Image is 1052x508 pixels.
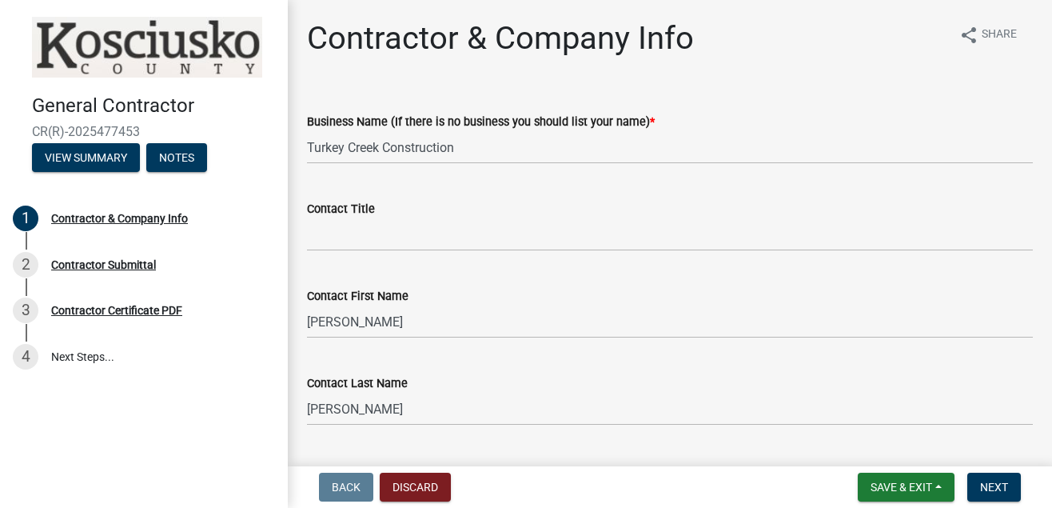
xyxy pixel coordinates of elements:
div: 3 [13,298,38,323]
div: Contractor Certificate PDF [51,305,182,316]
label: Contact Last Name [307,378,408,390]
div: 2 [13,252,38,278]
button: Discard [380,473,451,502]
h1: Contractor & Company Info [307,19,694,58]
button: View Summary [32,143,140,172]
span: Share [982,26,1017,45]
button: Next [967,473,1021,502]
span: Save & Exit [871,481,932,494]
button: Save & Exit [858,473,954,502]
span: Back [332,481,361,494]
div: Contractor & Company Info [51,213,188,224]
label: Contact First Name [307,291,408,302]
button: Back [319,473,373,502]
wm-modal-confirm: Notes [146,152,207,165]
div: 4 [13,344,38,370]
button: shareShare [946,19,1030,50]
img: Kosciusko County, Indiana [32,17,262,78]
i: share [959,26,978,45]
wm-modal-confirm: Summary [32,152,140,165]
h4: General Contractor [32,94,275,118]
label: Contact Title [307,204,375,215]
span: Next [980,481,1008,494]
div: 1 [13,206,38,231]
div: Contractor Submittal [51,259,156,270]
label: Business Name (If there is no business you should list your name) [307,117,655,128]
button: Notes [146,143,207,172]
span: CR(R)-2025477453 [32,124,256,139]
